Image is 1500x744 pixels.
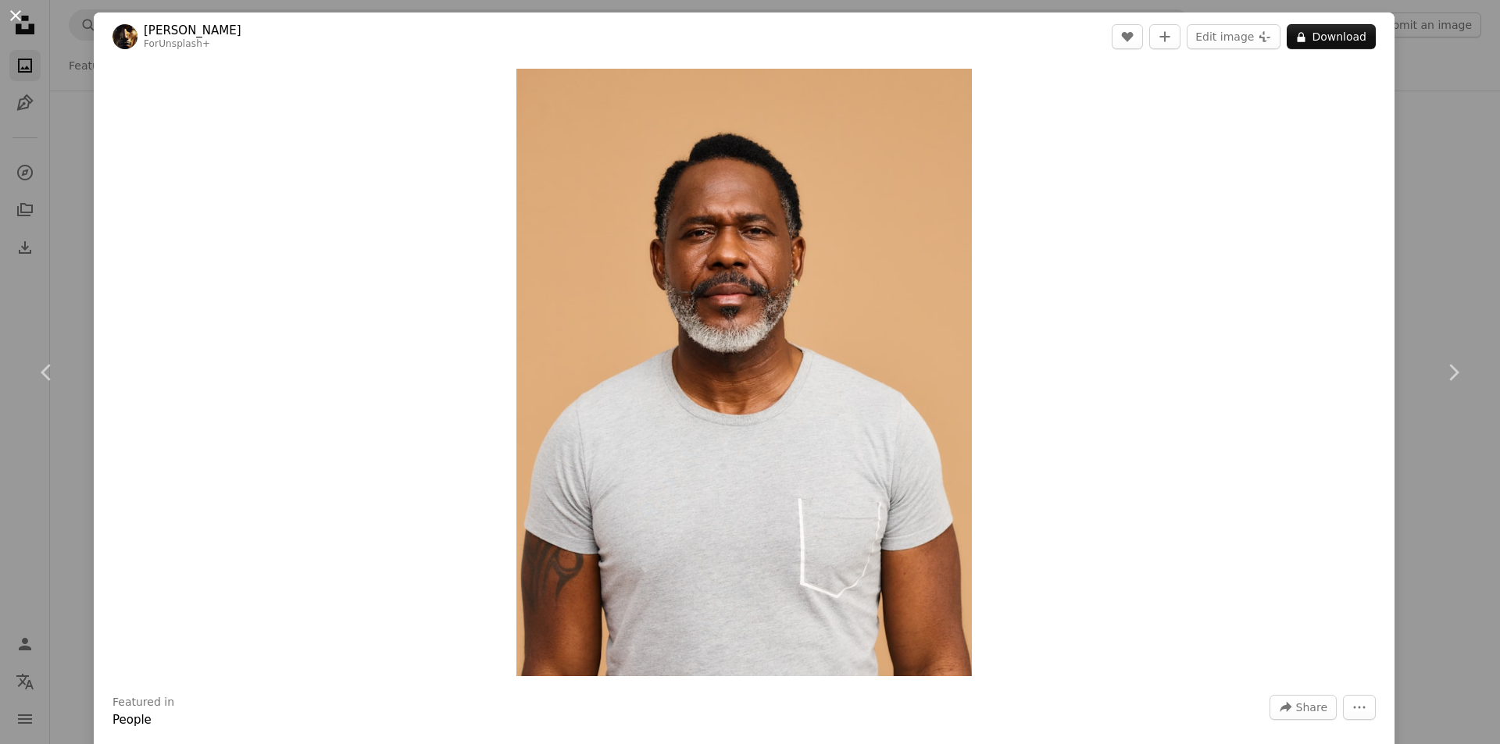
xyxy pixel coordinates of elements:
[1343,695,1376,720] button: More Actions
[1187,24,1280,49] button: Edit image
[1296,696,1327,719] span: Share
[159,38,210,49] a: Unsplash+
[144,23,241,38] a: [PERSON_NAME]
[112,713,152,727] a: People
[516,69,972,676] img: a man with a beard and a white shirt
[112,24,137,49] img: Go to Leandro Crespi's profile
[1149,24,1180,49] button: Add to Collection
[1406,297,1500,447] a: Next
[1270,695,1337,720] button: Share this image
[516,69,972,676] button: Zoom in on this image
[1112,24,1143,49] button: Like
[112,695,174,710] h3: Featured in
[144,38,241,51] div: For
[1287,24,1376,49] button: Download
